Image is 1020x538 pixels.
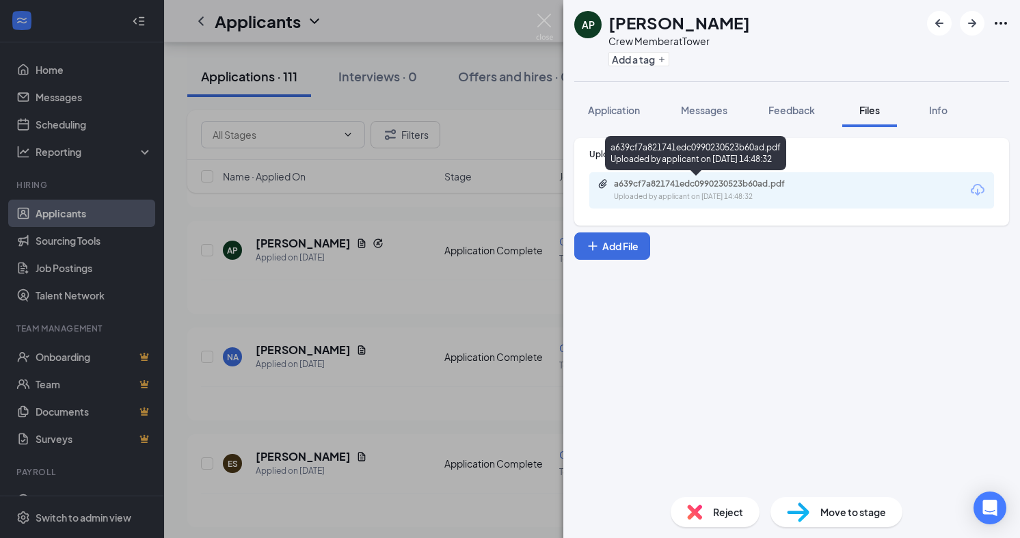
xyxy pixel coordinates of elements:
[927,11,952,36] button: ArrowLeftNew
[859,104,880,116] span: Files
[820,505,886,520] span: Move to stage
[586,239,600,253] svg: Plus
[608,11,750,34] h1: [PERSON_NAME]
[598,178,608,189] svg: Paperclip
[929,104,948,116] span: Info
[713,505,743,520] span: Reject
[605,136,786,170] div: a639cf7a821741edc0990230523b60ad.pdf Uploaded by applicant on [DATE] 14:48:32
[993,15,1009,31] svg: Ellipses
[598,178,819,202] a: Paperclipa639cf7a821741edc0990230523b60ad.pdfUploaded by applicant on [DATE] 14:48:32
[964,15,980,31] svg: ArrowRight
[582,18,595,31] div: AP
[589,148,994,160] div: Upload Resume
[608,52,669,66] button: PlusAdd a tag
[574,232,650,260] button: Add FilePlus
[608,34,750,48] div: Crew Member at Tower
[969,182,986,198] svg: Download
[931,15,948,31] svg: ArrowLeftNew
[974,492,1006,524] div: Open Intercom Messenger
[614,178,805,189] div: a639cf7a821741edc0990230523b60ad.pdf
[658,55,666,64] svg: Plus
[588,104,640,116] span: Application
[768,104,815,116] span: Feedback
[614,191,819,202] div: Uploaded by applicant on [DATE] 14:48:32
[681,104,727,116] span: Messages
[960,11,984,36] button: ArrowRight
